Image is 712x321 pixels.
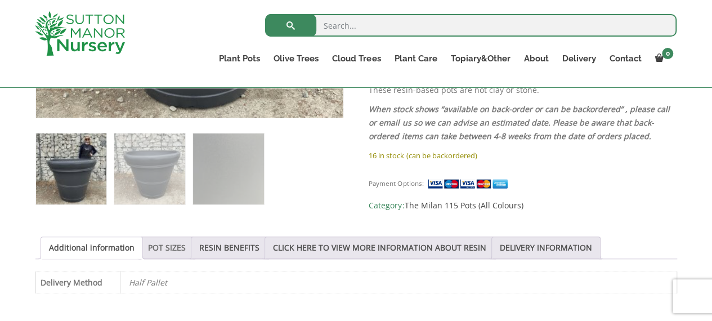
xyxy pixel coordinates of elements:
img: logo [35,11,125,56]
p: These resin-based pots are not clay or stone. [369,83,677,97]
a: Plant Pots [212,51,267,66]
a: POT SIZES [148,237,186,258]
img: The Milan Pot 115 Colour Charcoal [36,133,106,204]
p: Half Pallet [129,272,668,293]
a: Additional information [49,237,135,258]
th: Delivery Method [35,272,120,293]
table: Product Details [35,271,677,293]
a: Plant Care [387,51,444,66]
a: CLICK HERE TO VIEW MORE INFORMATION ABOUT RESIN [273,237,486,258]
span: Category: [369,199,677,212]
a: Topiary&Other [444,51,517,66]
small: Payment Options: [369,179,423,188]
em: When stock shows “available on back-order or can be backordered” , please call or email us so we ... [369,104,669,141]
a: 0 [648,51,677,66]
input: Search... [265,14,677,37]
a: About [517,51,555,66]
a: The Milan 115 Pots (All Colours) [404,200,523,211]
a: Olive Trees [267,51,325,66]
a: RESIN BENEFITS [199,237,259,258]
p: 16 in stock (can be backordered) [369,149,677,162]
a: DELIVERY INFORMATION [500,237,592,258]
a: Contact [602,51,648,66]
a: Cloud Trees [325,51,387,66]
img: payment supported [427,178,512,190]
a: Delivery [555,51,602,66]
img: The Milan Pot 115 Colour Charcoal - Image 2 [114,133,185,204]
img: The Milan Pot 115 Colour Charcoal - Image 3 [193,133,263,204]
span: 0 [662,48,673,59]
